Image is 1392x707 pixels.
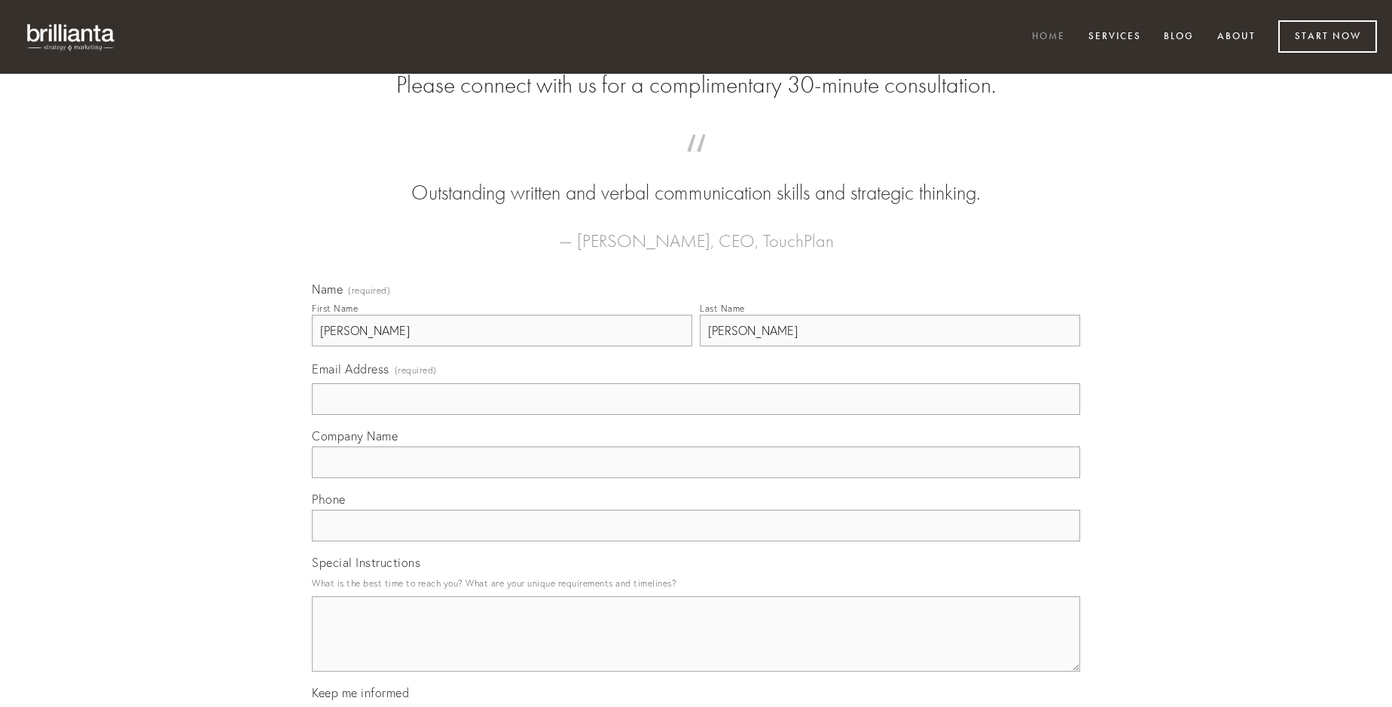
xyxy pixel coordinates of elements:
[336,149,1056,178] span: “
[312,303,358,314] div: First Name
[336,149,1056,208] blockquote: Outstanding written and verbal communication skills and strategic thinking.
[312,282,343,297] span: Name
[312,492,346,507] span: Phone
[312,555,420,570] span: Special Instructions
[312,361,389,376] span: Email Address
[700,303,745,314] div: Last Name
[312,71,1080,99] h2: Please connect with us for a complimentary 30-minute consultation.
[336,208,1056,256] figcaption: — [PERSON_NAME], CEO, TouchPlan
[1207,25,1265,50] a: About
[1022,25,1075,50] a: Home
[312,685,409,700] span: Keep me informed
[348,286,390,295] span: (required)
[15,15,128,59] img: brillianta - research, strategy, marketing
[1079,25,1151,50] a: Services
[1278,20,1377,53] a: Start Now
[312,573,1080,593] p: What is the best time to reach you? What are your unique requirements and timelines?
[312,428,398,443] span: Company Name
[395,360,437,380] span: (required)
[1154,25,1204,50] a: Blog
